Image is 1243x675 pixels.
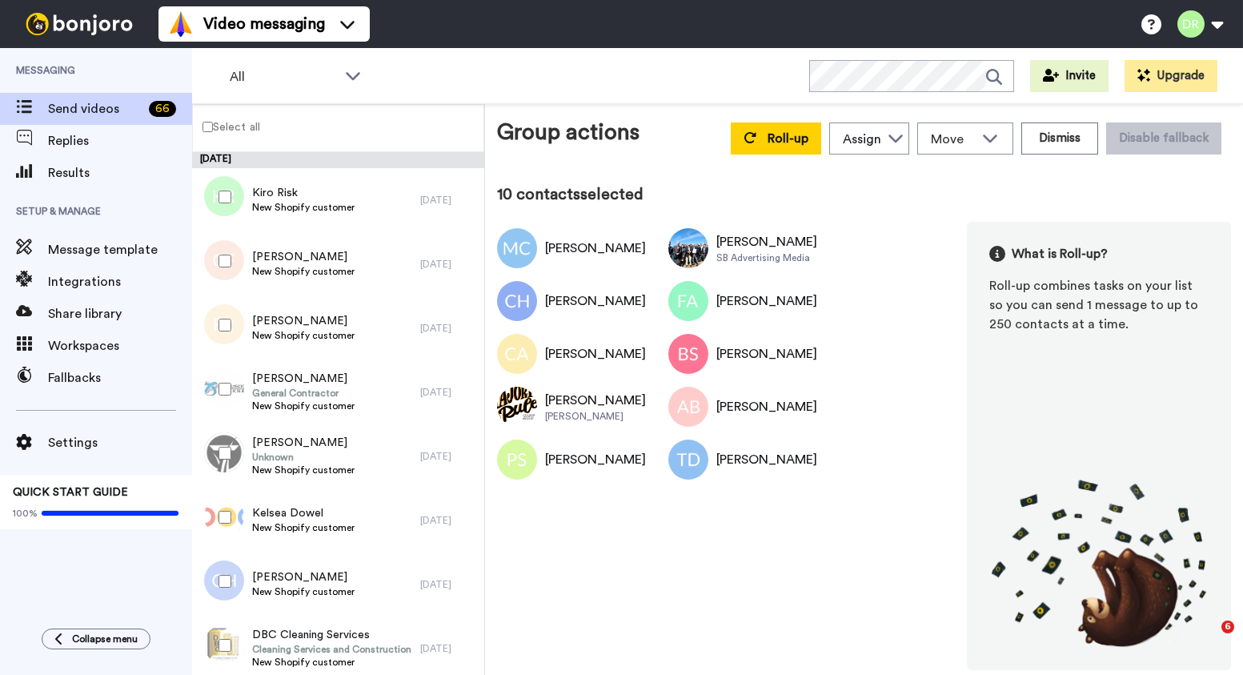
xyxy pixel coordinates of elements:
span: [PERSON_NAME] [252,435,355,451]
div: [DATE] [420,514,476,527]
span: Roll-up [768,132,808,145]
button: Dismiss [1021,123,1098,155]
div: [DATE] [420,194,476,207]
div: [PERSON_NAME] [545,291,646,311]
div: [PERSON_NAME] [545,450,646,469]
button: Roll-up [731,123,821,155]
span: Unknown [252,451,355,464]
img: Image of Andrews Bryant [668,387,708,427]
img: Image of Emily Glenn [497,387,537,427]
button: Upgrade [1125,60,1217,92]
span: Kiro Risk [252,185,355,201]
label: Select all [193,117,260,136]
button: Collapse menu [42,629,150,649]
div: [PERSON_NAME] [716,450,817,469]
span: Collapse menu [72,633,138,645]
img: Image of Brett Smith [668,334,708,374]
div: Group actions [497,116,640,155]
span: New Shopify customer [252,265,355,278]
span: All [230,67,337,86]
button: Disable fallback [1106,123,1221,155]
span: New Shopify customer [252,329,355,342]
div: [PERSON_NAME] [716,397,817,416]
div: [PERSON_NAME] [716,344,817,364]
div: [DATE] [192,152,484,168]
div: 66 [149,101,176,117]
span: New Shopify customer [252,521,355,534]
span: QUICK START GUIDE [13,487,128,498]
img: Image of Carlos Azucena [497,334,537,374]
span: [PERSON_NAME] [252,371,355,387]
span: 100% [13,507,38,520]
img: Image of Dean Conomikes [668,228,708,268]
div: [PERSON_NAME] [545,239,646,258]
div: [DATE] [420,642,476,655]
span: General Contractor [252,387,355,400]
span: 6 [1221,621,1234,633]
span: Results [48,163,192,183]
img: Image of Phil Stancliff [497,440,537,480]
span: Integrations [48,272,192,291]
img: Image of Fred Aschmann [668,281,708,321]
div: 10 contacts selected [497,183,1231,206]
img: joro-roll.png [989,479,1209,648]
span: Fallbacks [48,368,192,388]
img: bj-logo-header-white.svg [19,13,139,35]
div: [DATE] [420,322,476,335]
span: Send videos [48,99,142,119]
span: New Shopify customer [252,464,355,476]
span: Cleaning Services and Construction [252,643,411,656]
img: Image of Craig Holmer [497,281,537,321]
span: Settings [48,433,192,452]
iframe: Intercom live chat [1189,621,1227,659]
img: vm-color.svg [168,11,194,37]
div: [PERSON_NAME] [545,391,646,410]
div: [DATE] [420,386,476,399]
button: Invite [1030,60,1109,92]
span: Message template [48,240,192,259]
span: What is Roll-up? [1012,244,1108,263]
span: Share library [48,304,192,323]
span: [PERSON_NAME] [252,569,355,585]
span: [PERSON_NAME] [252,313,355,329]
span: DBC Cleaning Services [252,627,411,643]
div: [DATE] [420,450,476,463]
div: Roll-up combines tasks on your list so you can send 1 message to up to 250 contacts at a time. [989,276,1209,334]
span: Replies [48,131,192,151]
img: Image of Merrill Coyle [497,228,537,268]
span: New Shopify customer [252,585,355,598]
div: [PERSON_NAME] [545,410,646,423]
div: [DATE] [420,578,476,591]
div: SB Advertising Media [716,251,817,264]
div: [PERSON_NAME] [716,232,817,251]
span: Move [931,130,974,149]
span: Kelsea Dowel [252,505,355,521]
span: New Shopify customer [252,400,355,412]
img: Image of Tim Doshier [668,440,708,480]
div: [DATE] [420,258,476,271]
span: New Shopify customer [252,201,355,214]
div: Assign [843,130,881,149]
span: [PERSON_NAME] [252,249,355,265]
span: Video messaging [203,13,325,35]
span: New Shopify customer [252,656,411,669]
div: [PERSON_NAME] [716,291,817,311]
div: [PERSON_NAME] [545,344,646,364]
span: Workspaces [48,336,192,356]
input: Select all [202,122,213,132]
